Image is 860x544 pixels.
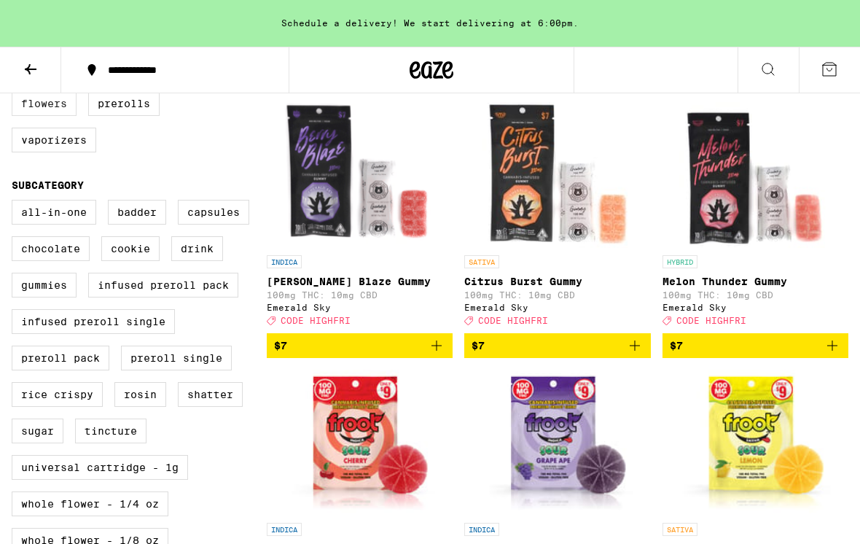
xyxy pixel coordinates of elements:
[12,179,84,191] legend: Subcategory
[478,316,548,326] span: CODE HIGHFRI
[12,491,168,516] label: Whole Flower - 1/4 oz
[464,303,650,312] div: Emerald Sky
[178,382,243,407] label: Shatter
[267,255,302,268] p: INDICA
[464,523,499,536] p: INDICA
[468,370,646,516] img: Froot - Sour Grape Gummy Single - 100mg
[662,255,697,268] p: HYBRID
[464,255,499,268] p: SATIVA
[270,370,449,516] img: Froot - Sour Cherry Gummy Single - 100mg
[267,290,453,300] p: 100mg THC: 10mg CBD
[662,102,848,333] a: Open page for Melon Thunder Gummy from Emerald Sky
[171,236,223,261] label: Drink
[662,333,848,358] button: Add to bag
[662,303,848,312] div: Emerald Sky
[12,128,96,152] label: Vaporizers
[12,91,77,116] label: Flowers
[274,340,287,351] span: $7
[464,333,650,358] button: Add to bag
[12,346,109,370] label: Preroll Pack
[12,309,175,334] label: Infused Preroll Single
[75,419,146,443] label: Tincture
[464,290,650,300] p: 100mg THC: 10mg CBD
[121,346,232,370] label: Preroll Single
[12,200,96,225] label: All-In-One
[12,382,103,407] label: Rice Crispy
[267,303,453,312] div: Emerald Sky
[662,276,848,287] p: Melon Thunder Gummy
[267,333,453,358] button: Add to bag
[267,102,453,333] a: Open page for Berry Blaze Gummy from Emerald Sky
[676,316,746,326] span: CODE HIGHFRI
[88,91,160,116] label: Prerolls
[670,340,683,351] span: $7
[482,102,633,248] img: Emerald Sky - Citrus Burst Gummy
[12,455,188,480] label: Universal Cartridge - 1g
[472,340,485,351] span: $7
[666,370,845,516] img: Froot - Sour Lemon Gummy Single - 100mg
[662,290,848,300] p: 100mg THC: 10mg CBD
[108,200,166,225] label: Badder
[114,382,166,407] label: Rosin
[12,419,63,443] label: Sugar
[88,273,238,298] label: Infused Preroll Pack
[12,236,90,261] label: Chocolate
[282,102,437,248] img: Emerald Sky - Berry Blaze Gummy
[267,523,302,536] p: INDICA
[101,236,160,261] label: Cookie
[464,276,650,287] p: Citrus Burst Gummy
[267,276,453,287] p: [PERSON_NAME] Blaze Gummy
[464,102,650,333] a: Open page for Citrus Burst Gummy from Emerald Sky
[178,200,249,225] label: Capsules
[281,316,351,326] span: CODE HIGHFRI
[662,523,697,536] p: SATIVA
[12,273,77,298] label: Gummies
[679,102,831,248] img: Emerald Sky - Melon Thunder Gummy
